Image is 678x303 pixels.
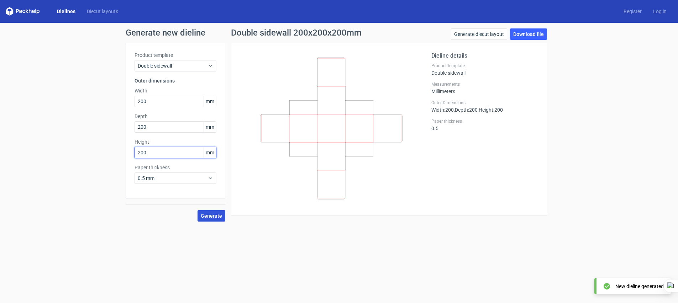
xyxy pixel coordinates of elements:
[618,8,647,15] a: Register
[135,164,216,171] label: Paper thickness
[647,8,672,15] a: Log in
[231,28,362,37] h1: Double sidewall 200x200x200mm
[431,81,538,94] div: Millimeters
[198,210,225,222] button: Generate
[478,107,503,113] span: , Height : 200
[431,118,538,124] label: Paper thickness
[431,81,538,87] label: Measurements
[431,107,454,113] span: Width : 200
[204,147,216,158] span: mm
[81,8,124,15] a: Diecut layouts
[431,52,538,60] h2: Dieline details
[138,62,208,69] span: Double sidewall
[451,28,507,40] a: Generate diecut layout
[201,213,222,218] span: Generate
[135,52,216,59] label: Product template
[431,63,538,76] div: Double sidewall
[135,87,216,94] label: Width
[431,100,538,106] label: Outer Dimensions
[204,96,216,107] span: mm
[615,283,664,290] div: New dieline generated
[454,107,478,113] span: , Depth : 200
[135,113,216,120] label: Depth
[510,28,547,40] a: Download file
[431,118,538,131] div: 0.5
[204,122,216,132] span: mm
[135,77,216,84] h3: Outer dimensions
[431,63,538,69] label: Product template
[51,8,81,15] a: Dielines
[138,175,208,182] span: 0.5 mm
[126,28,553,37] h1: Generate new dieline
[135,138,216,145] label: Height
